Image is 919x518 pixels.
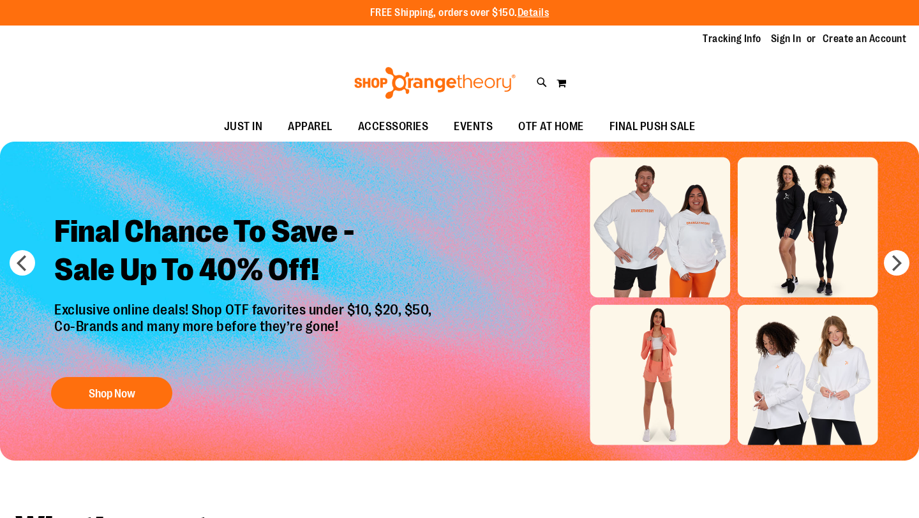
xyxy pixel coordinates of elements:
[370,6,549,20] p: FREE Shipping, orders over $150.
[518,112,584,141] span: OTF AT HOME
[597,112,708,142] a: FINAL PUSH SALE
[10,250,35,276] button: prev
[823,32,907,46] a: Create an Account
[345,112,442,142] a: ACCESSORIES
[358,112,429,141] span: ACCESSORIES
[224,112,263,141] span: JUST IN
[441,112,505,142] a: EVENTS
[211,112,276,142] a: JUST IN
[518,7,549,18] a: Details
[45,203,445,415] a: Final Chance To Save -Sale Up To 40% Off! Exclusive online deals! Shop OTF favorites under $10, $...
[51,377,172,409] button: Shop Now
[703,32,761,46] a: Tracking Info
[771,32,802,46] a: Sign In
[609,112,696,141] span: FINAL PUSH SALE
[884,250,909,276] button: next
[505,112,597,142] a: OTF AT HOME
[288,112,332,141] span: APPAREL
[275,112,345,142] a: APPAREL
[45,203,445,302] h2: Final Chance To Save - Sale Up To 40% Off!
[454,112,493,141] span: EVENTS
[352,67,518,99] img: Shop Orangetheory
[45,302,445,364] p: Exclusive online deals! Shop OTF favorites under $10, $20, $50, Co-Brands and many more before th...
